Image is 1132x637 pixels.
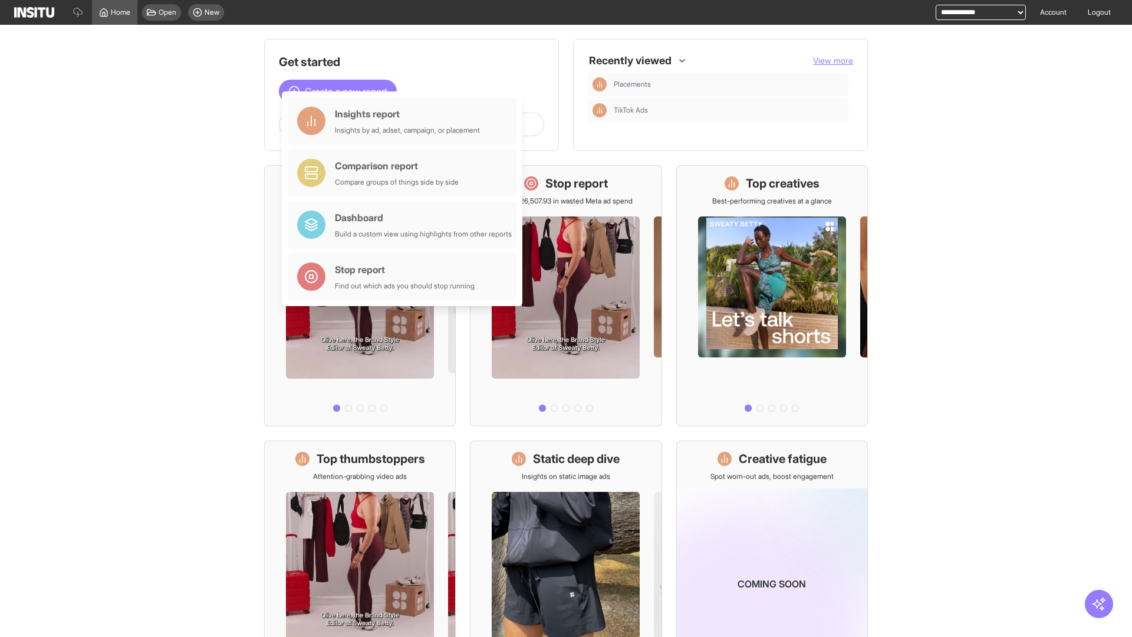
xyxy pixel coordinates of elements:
p: Attention-grabbing video ads [313,472,407,481]
span: New [205,8,219,17]
span: Placements [614,80,844,89]
a: What's live nowSee all active ads instantly [264,165,456,426]
div: Dashboard [335,211,512,225]
span: Open [159,8,176,17]
p: Best-performing creatives at a glance [712,196,832,206]
h1: Get started [279,54,544,70]
h1: Top creatives [746,175,820,192]
div: Insights by ad, adset, campaign, or placement [335,126,480,135]
div: Build a custom view using highlights from other reports [335,229,512,239]
img: Logo [14,7,54,18]
a: Top creativesBest-performing creatives at a glance [676,165,868,426]
div: Insights [593,103,607,117]
h1: Static deep dive [533,451,620,467]
span: TikTok Ads [614,106,648,115]
button: Create a new report [279,80,397,103]
a: Stop reportSave £26,507.93 in wasted Meta ad spend [470,165,662,426]
div: Stop report [335,262,475,277]
div: Insights [593,77,607,91]
span: Home [111,8,130,17]
p: Insights on static image ads [522,472,610,481]
span: View more [813,55,853,65]
button: View more [813,55,853,67]
div: Find out which ads you should stop running [335,281,475,291]
span: TikTok Ads [614,106,844,115]
div: Insights report [335,107,480,121]
h1: Stop report [545,175,608,192]
p: Save £26,507.93 in wasted Meta ad spend [499,196,633,206]
div: Comparison report [335,159,459,173]
div: Compare groups of things side by side [335,178,459,187]
span: Create a new report [305,84,387,98]
h1: Top thumbstoppers [317,451,425,467]
span: Placements [614,80,651,89]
